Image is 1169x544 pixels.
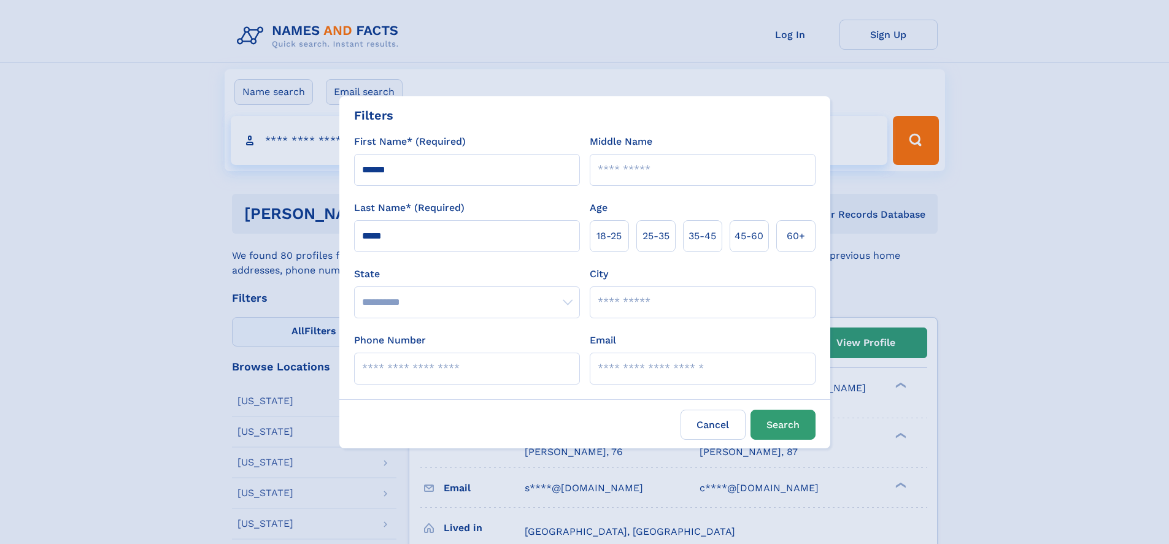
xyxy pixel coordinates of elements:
[787,229,805,243] span: 60+
[689,229,716,243] span: 35‑45
[642,229,669,243] span: 25‑35
[590,134,652,149] label: Middle Name
[590,201,608,215] label: Age
[681,410,746,440] label: Cancel
[354,106,393,125] div: Filters
[354,134,466,149] label: First Name* (Required)
[750,410,816,440] button: Search
[354,201,465,215] label: Last Name* (Required)
[590,333,616,348] label: Email
[590,267,608,282] label: City
[735,229,763,243] span: 45‑60
[596,229,622,243] span: 18‑25
[354,333,426,348] label: Phone Number
[354,267,580,282] label: State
